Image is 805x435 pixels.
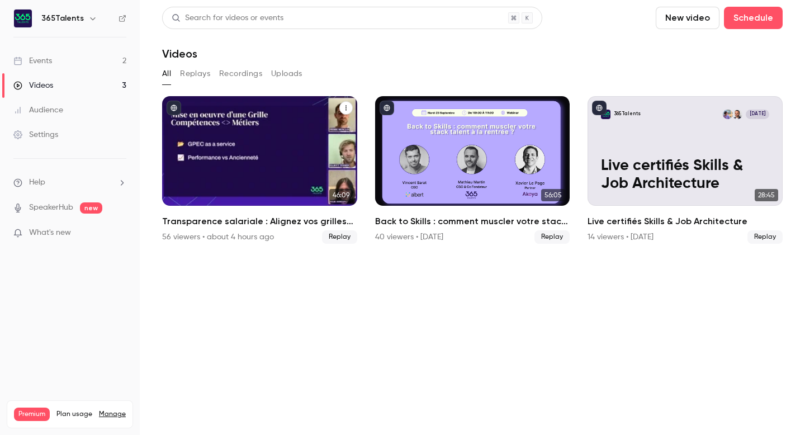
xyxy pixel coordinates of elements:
a: 56:05Back to Skills : comment muscler votre stack talent à la rentrée ?40 viewers • [DATE]Replay [375,96,570,244]
button: Recordings [219,65,262,83]
h1: Videos [162,47,197,60]
a: Live certifiés Skills & Job Architecture365TalentsMathieu MartinLéa Riaudel[DATE]Live certifiés S... [588,96,783,244]
span: Replay [747,230,783,244]
div: 56 viewers • about 4 hours ago [162,231,274,243]
ul: Videos [162,96,783,244]
h2: Back to Skills : comment muscler votre stack talent à la rentrée ? [375,215,570,228]
span: 46:09 [329,189,353,201]
span: new [80,202,102,214]
span: Replay [322,230,357,244]
span: What's new [29,227,71,239]
button: published [167,101,181,115]
section: Videos [162,7,783,428]
div: 14 viewers • [DATE] [588,231,654,243]
iframe: Noticeable Trigger [113,228,126,238]
button: Schedule [724,7,783,29]
p: Live certifiés Skills & Job Architecture [601,157,770,192]
div: Events [13,55,52,67]
span: Plan usage [56,410,92,419]
img: Léa Riaudel [723,110,732,119]
img: 365Talents [14,10,32,27]
button: published [380,101,394,115]
img: Mathieu Martin [732,110,742,119]
li: help-dropdown-opener [13,177,126,188]
li: Transparence salariale : Alignez vos grilles de salaires et de compétences [162,96,357,244]
button: All [162,65,171,83]
span: 28:45 [755,189,778,201]
button: Replays [180,65,210,83]
div: Videos [13,80,53,91]
li: Back to Skills : comment muscler votre stack talent à la rentrée ? [375,96,570,244]
p: 365Talents [614,111,641,117]
span: Replay [534,230,570,244]
button: New video [656,7,719,29]
h6: 365Talents [41,13,84,24]
a: SpeakerHub [29,202,73,214]
span: [DATE] [746,110,769,119]
div: Search for videos or events [172,12,283,24]
div: Settings [13,129,58,140]
button: published [592,101,607,115]
span: 56:05 [541,189,565,201]
h2: Live certifiés Skills & Job Architecture [588,215,783,228]
div: Audience [13,105,63,116]
span: Help [29,177,45,188]
h2: Transparence salariale : Alignez vos grilles de salaires et de compétences [162,215,357,228]
a: 46:09Transparence salariale : Alignez vos grilles de salaires et de compétences56 viewers • about... [162,96,357,244]
div: 40 viewers • [DATE] [375,231,443,243]
a: Manage [99,410,126,419]
span: Premium [14,408,50,421]
button: Uploads [271,65,302,83]
li: Live certifiés Skills & Job Architecture [588,96,783,244]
